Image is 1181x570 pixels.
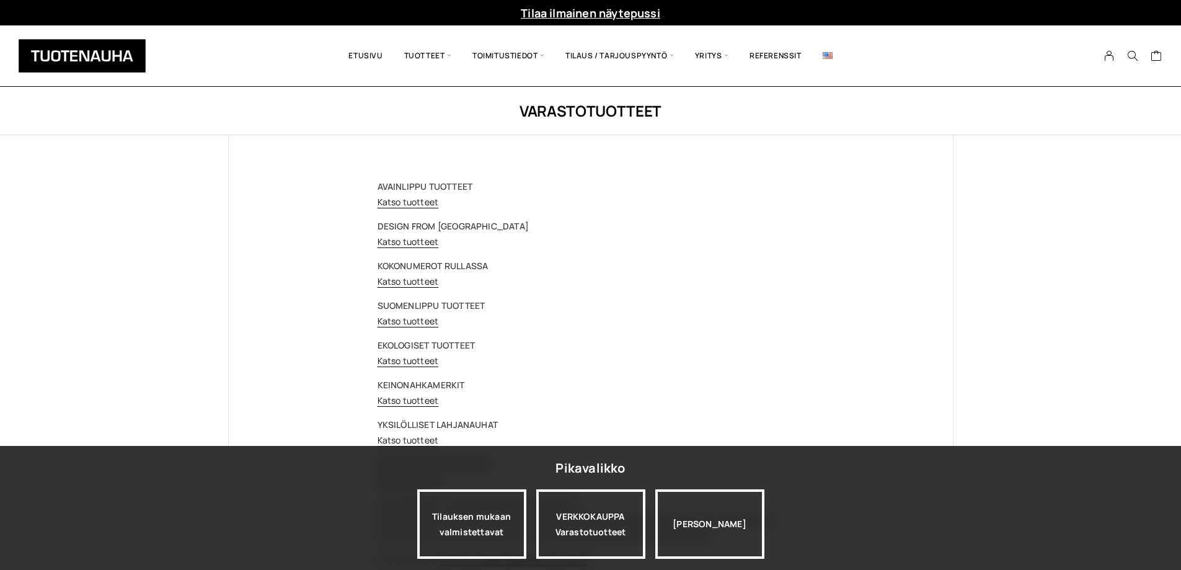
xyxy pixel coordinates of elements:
strong: EKOLOGISET TUOTTEET [378,339,475,351]
a: Katso tuotteet [378,355,439,367]
strong: KEINONAHKAMERKIT [378,379,465,391]
h1: Varastotuotteet [228,100,953,121]
a: VERKKOKAUPPAVarastotuotteet [536,489,645,559]
a: Referenssit [739,35,812,77]
strong: SUOMENLIPPU TUOTTEET [378,300,485,311]
button: Search [1121,50,1144,61]
div: Pikavalikko [555,457,625,479]
div: VERKKOKAUPPA Varastotuotteet [536,489,645,559]
a: Katso tuotteet [378,236,439,247]
span: Yritys [684,35,739,77]
a: Etusivu [338,35,393,77]
a: Katso tuotteet [378,315,439,327]
a: Katso tuotteet [378,196,439,208]
img: English [823,52,833,59]
a: Katso tuotteet [378,275,439,287]
a: Cart [1151,50,1162,65]
a: Katso tuotteet [378,434,439,446]
a: My Account [1097,50,1121,61]
a: Tilaa ilmainen näytepussi [521,6,660,20]
strong: KOKONUMEROT RULLASSA [378,260,489,272]
strong: AVAINLIPPU TUOTTEET [378,180,473,192]
strong: DESIGN FROM [GEOGRAPHIC_DATA] [378,220,529,232]
span: Tuotteet [394,35,462,77]
a: Katso tuotteet [378,394,439,406]
strong: YKSILÖLLISET LAHJANAUHAT [378,419,498,430]
span: Tilaus / Tarjouspyyntö [555,35,684,77]
a: Tilauksen mukaan valmistettavat [417,489,526,559]
img: Tuotenauha Oy [19,39,146,73]
div: [PERSON_NAME] [655,489,764,559]
span: Toimitustiedot [462,35,555,77]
